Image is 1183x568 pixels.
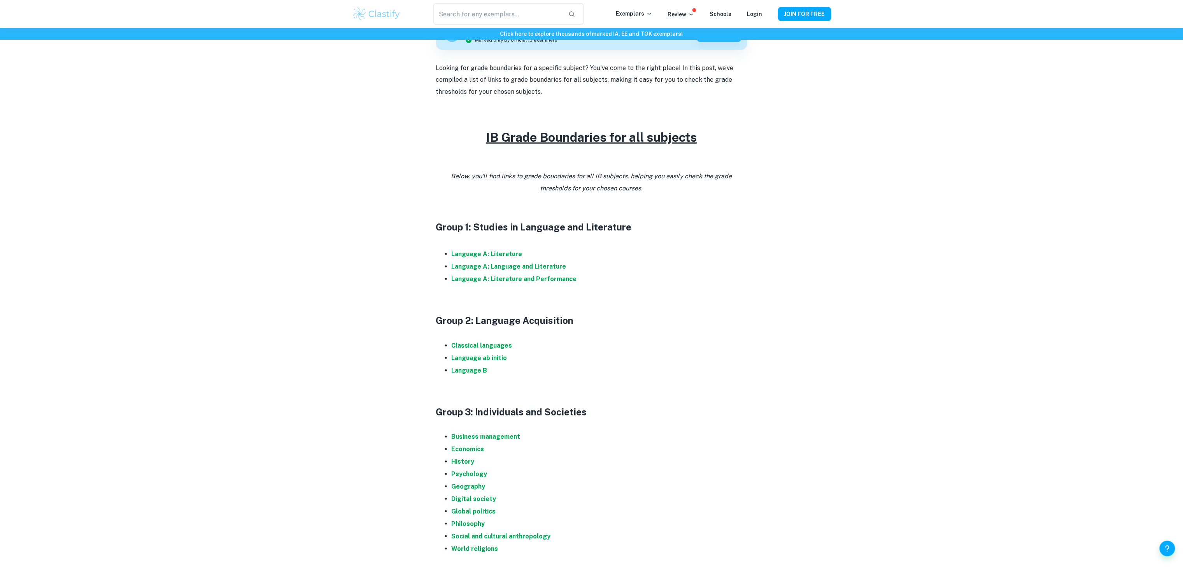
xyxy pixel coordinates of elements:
a: Philosophy [452,520,485,528]
a: Login [747,11,762,17]
a: Economics [452,445,484,453]
a: Schools [710,11,732,17]
input: Search for any exemplars... [433,3,562,25]
button: JOIN FOR FREE [778,7,831,21]
p: Looking for grade boundaries for a specific subject? You've come to the right place! In this post... [436,62,747,98]
a: Digital society [452,495,496,503]
a: Language A: Language and Literature [452,263,566,270]
a: Language B [452,367,487,374]
a: Business management [452,433,521,440]
i: Below, you'll find links to grade boundaries for all IB subjects, helping you easily check the gr... [451,172,732,192]
img: Clastify logo [352,6,401,22]
a: Classical languages [452,342,512,349]
a: Language A: Literature [452,250,522,258]
a: Language ab initio [452,354,507,362]
a: History [452,458,475,465]
h3: Group 2: Language Acquisition [436,313,747,327]
a: Social and cultural anthropology [452,533,551,540]
span: Marked only by official IB examiners [475,37,558,44]
a: Geography [452,483,485,490]
h3: Group 3: Individuals and Societies [436,405,747,419]
a: World religions [452,545,498,552]
a: Global politics [452,508,496,515]
p: Exemplars [616,9,652,18]
p: Review [668,10,694,19]
u: IB Grade Boundaries for all subjects [486,130,697,144]
h3: Group 1: Studies in Language and Literature [436,220,747,234]
a: Language A: Literature and Performance [452,275,577,283]
a: Psychology [452,470,487,478]
button: Help and Feedback [1160,541,1175,556]
h6: Click here to explore thousands of marked IA, EE and TOK exemplars ! [2,30,1181,38]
